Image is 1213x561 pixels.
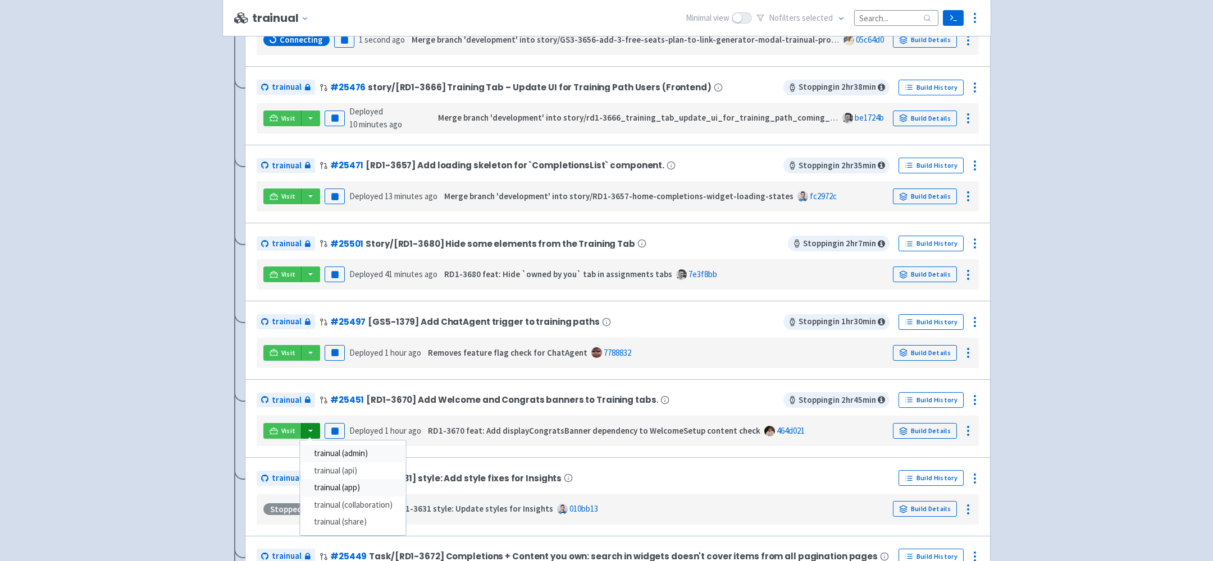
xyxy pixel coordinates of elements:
[769,12,833,25] span: No filter s
[893,188,957,204] a: Build Details
[252,12,313,25] button: trainual
[281,192,296,201] span: Visit
[899,80,964,95] a: Build History
[444,269,672,279] strong: RD1-3680 feat: Hide `owned by you` tab in assignments tabs
[428,347,587,358] strong: Removes feature flag check for ChatAgent
[300,445,406,462] a: trainual (admin)
[281,114,296,123] span: Visit
[325,188,345,204] button: Pause
[385,191,437,201] time: 13 minutes ago
[802,12,833,23] span: selected
[325,345,345,361] button: Pause
[783,314,890,330] span: Stopping in 1 hr 30 min
[385,425,421,436] time: 1 hour ago
[325,266,345,282] button: Pause
[349,191,437,201] span: Deployed
[368,317,599,327] span: [GS5-1379] Add ChatAgent trigger to training paths
[385,269,437,279] time: 41 minutes ago
[330,81,366,93] a: #25476
[686,12,729,25] span: Minimal view
[300,496,406,514] a: trainual (collaboration)
[272,81,302,94] span: trainual
[263,111,302,126] a: Visit
[395,503,553,514] strong: RD1-3631 style: Update styles for Insights
[604,347,631,358] a: 7788832
[777,425,805,436] a: 464d021
[300,513,406,531] a: trainual (share)
[281,426,296,435] span: Visit
[272,315,302,328] span: trainual
[349,119,402,130] time: 10 minutes ago
[257,471,315,486] a: trainual
[368,473,562,483] span: [RD1-3631] style: Add style fixes for Insights
[899,236,964,251] a: Build History
[893,501,957,517] a: Build Details
[349,425,421,436] span: Deployed
[385,347,421,358] time: 1 hour ago
[856,34,884,45] a: 05c64d0
[272,159,302,172] span: trainual
[893,32,957,48] a: Build Details
[854,10,938,25] input: Search...
[349,269,437,279] span: Deployed
[257,80,315,95] a: trainual
[569,503,598,514] a: 010bb13
[325,423,345,439] button: Pause
[325,111,345,126] button: Pause
[899,158,964,173] a: Build History
[893,345,957,361] a: Build Details
[412,34,891,45] strong: Merge branch 'development' into story/GS3-3656-add-3-free-seats-plan-to-link-generator-modal-trai...
[369,551,878,561] span: Task/[RD1-3672] Completions + Content you own: search in widgets doesn't cover items from all pag...
[257,314,315,329] a: trainual
[368,82,711,92] span: story/[RD1-3666] Training Tab – Update UI for Training Path Users (Frontend)
[281,348,296,357] span: Visit
[855,112,884,123] a: be1724b
[893,266,957,282] a: Build Details
[783,158,890,173] span: Stopping in 2 hr 35 min
[359,34,405,45] time: 1 second ago
[899,470,964,486] a: Build History
[263,345,302,361] a: Visit
[281,270,296,279] span: Visit
[263,503,309,516] div: Stopped
[300,462,406,480] a: trainual (api)
[272,394,302,407] span: trainual
[366,239,635,249] span: Story/[RD1-3680] Hide some elements from the Training Tab
[330,159,363,171] a: #25471
[438,112,861,123] strong: Merge branch 'development' into story/rd1-3666_training_tab_update_ui_for_training_path_coming_up...
[263,266,302,282] a: Visit
[263,188,302,204] a: Visit
[783,392,890,408] span: Stopping in 2 hr 45 min
[366,160,664,170] span: [RD1-3657] Add loading skeleton for `CompletionsList` component.
[899,392,964,408] a: Build History
[788,236,890,251] span: Stopping in 2 hr 7 min
[349,347,421,358] span: Deployed
[330,394,364,406] a: #25451
[280,34,323,45] span: Connecting
[428,425,760,436] strong: RD1-3670 feat: Add displayCongratsBanner dependency to WelcomeSetup content check
[899,314,964,330] a: Build History
[334,32,354,48] button: Pause
[272,237,302,250] span: trainual
[257,393,315,408] a: trainual
[893,423,957,439] a: Build Details
[330,316,366,328] a: #25497
[810,191,837,201] a: fc2972c
[257,158,315,173] a: trainual
[330,238,363,250] a: #25501
[444,191,794,201] strong: Merge branch 'development' into story/RD1-3657-home-completions-widget-loading-states
[688,269,717,279] a: 7e3f8bb
[893,111,957,126] a: Build Details
[263,423,302,439] a: Visit
[366,395,658,404] span: [RD1-3670] Add Welcome and Congrats banners to Training tabs.
[943,10,964,26] a: Terminal
[349,106,402,130] span: Deployed
[257,236,315,251] a: trainual
[300,479,406,496] a: trainual (app)
[272,472,302,485] span: trainual
[783,80,890,95] span: Stopping in 2 hr 38 min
